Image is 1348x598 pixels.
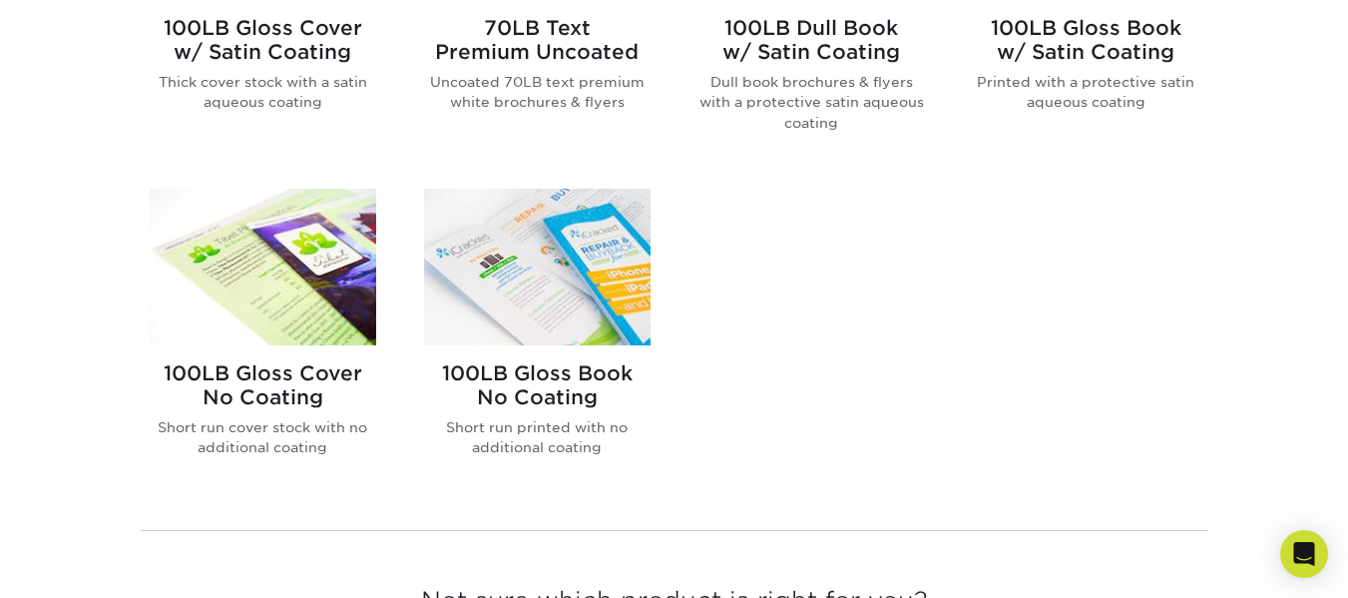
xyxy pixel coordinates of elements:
[973,16,1199,64] h2: 100LB Gloss Book w/ Satin Coating
[973,72,1199,113] p: Printed with a protective satin aqueous coating
[150,361,376,409] h2: 100LB Gloss Cover No Coating
[150,417,376,458] p: Short run cover stock with no additional coating
[698,72,925,133] p: Dull book brochures & flyers with a protective satin aqueous coating
[424,417,651,458] p: Short run printed with no additional coating
[424,361,651,409] h2: 100LB Gloss Book No Coating
[150,16,376,64] h2: 100LB Gloss Cover w/ Satin Coating
[150,72,376,113] p: Thick cover stock with a satin aqueous coating
[424,16,651,64] h2: 70LB Text Premium Uncoated
[424,72,651,113] p: Uncoated 70LB text premium white brochures & flyers
[150,189,376,345] img: 100LB Gloss Cover<br/>No Coating Brochures & Flyers
[698,16,925,64] h2: 100LB Dull Book w/ Satin Coating
[424,189,651,345] img: 100LB Gloss Book<br/>No Coating Brochures & Flyers
[424,189,651,490] a: 100LB Gloss Book<br/>No Coating Brochures & Flyers 100LB Gloss BookNo Coating Short run printed w...
[1280,530,1328,578] div: Open Intercom Messenger
[150,189,376,490] a: 100LB Gloss Cover<br/>No Coating Brochures & Flyers 100LB Gloss CoverNo Coating Short run cover s...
